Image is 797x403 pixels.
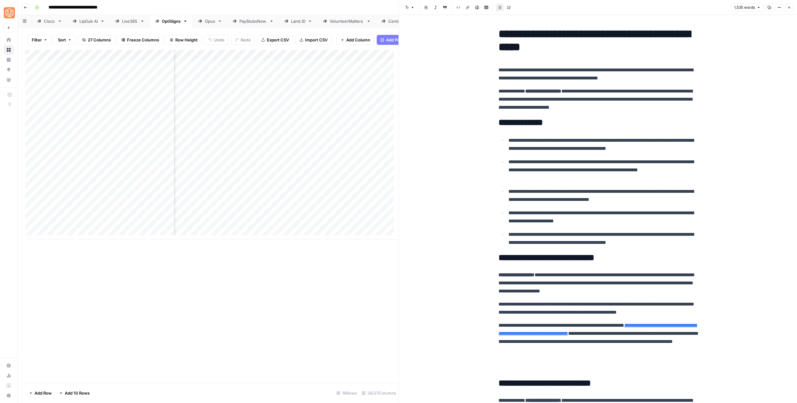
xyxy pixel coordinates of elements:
div: OptiSigns [162,18,181,24]
button: Sort [54,35,76,45]
span: 27 Columns [88,37,111,43]
button: Redo [231,35,255,45]
div: LipDub AI [79,18,98,24]
div: 16 Rows [334,388,359,398]
a: PayStubsNow [227,15,279,27]
a: Centerbase [376,15,423,27]
button: Row Height [166,35,202,45]
span: Add Column [346,37,370,43]
button: Add 10 Rows [55,388,93,398]
span: Filter [32,37,42,43]
span: Undo [214,37,224,43]
button: 1,535 words [731,3,763,12]
span: Sort [58,37,66,43]
a: Live365 [110,15,150,27]
button: Import CSV [295,35,332,45]
a: Your Data [4,75,14,85]
button: Filter [28,35,51,45]
img: SimpleTiger Logo [4,7,15,18]
button: 27 Columns [78,35,115,45]
span: Freeze Columns [127,37,159,43]
a: Land ID [279,15,318,27]
a: OptiSigns [150,15,193,27]
a: Learning Hub [4,381,14,391]
button: Export CSV [257,35,293,45]
span: Redo [241,37,251,43]
a: Opus [193,15,227,27]
button: Help + Support [4,391,14,401]
span: Add Row [35,390,52,396]
div: Cisco [44,18,55,24]
div: Live365 [122,18,138,24]
button: Add Row [25,388,55,398]
span: Export CSV [267,37,289,43]
button: Add Column [337,35,374,45]
div: VolunteerMatters [330,18,364,24]
a: Opportunities [4,65,14,75]
button: Undo [204,35,229,45]
span: Add Power Agent [386,37,420,43]
a: Settings [4,361,14,371]
a: Browse [4,45,14,55]
a: Insights [4,55,14,65]
span: Import CSV [305,37,328,43]
a: LipDub AI [67,15,110,27]
div: 26/27 Columns [359,388,398,398]
a: Home [4,35,14,45]
div: Opus [205,18,215,24]
a: Cisco [32,15,67,27]
button: Add Power Agent [377,35,424,45]
span: Row Height [175,37,198,43]
div: PayStubsNow [239,18,267,24]
a: VolunteerMatters [318,15,376,27]
button: Workspace: SimpleTiger [4,5,14,21]
div: Land ID [291,18,305,24]
span: 1,535 words [734,5,755,10]
button: Freeze Columns [117,35,163,45]
span: Add 10 Rows [65,390,90,396]
div: Centerbase [388,18,411,24]
a: Usage [4,371,14,381]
